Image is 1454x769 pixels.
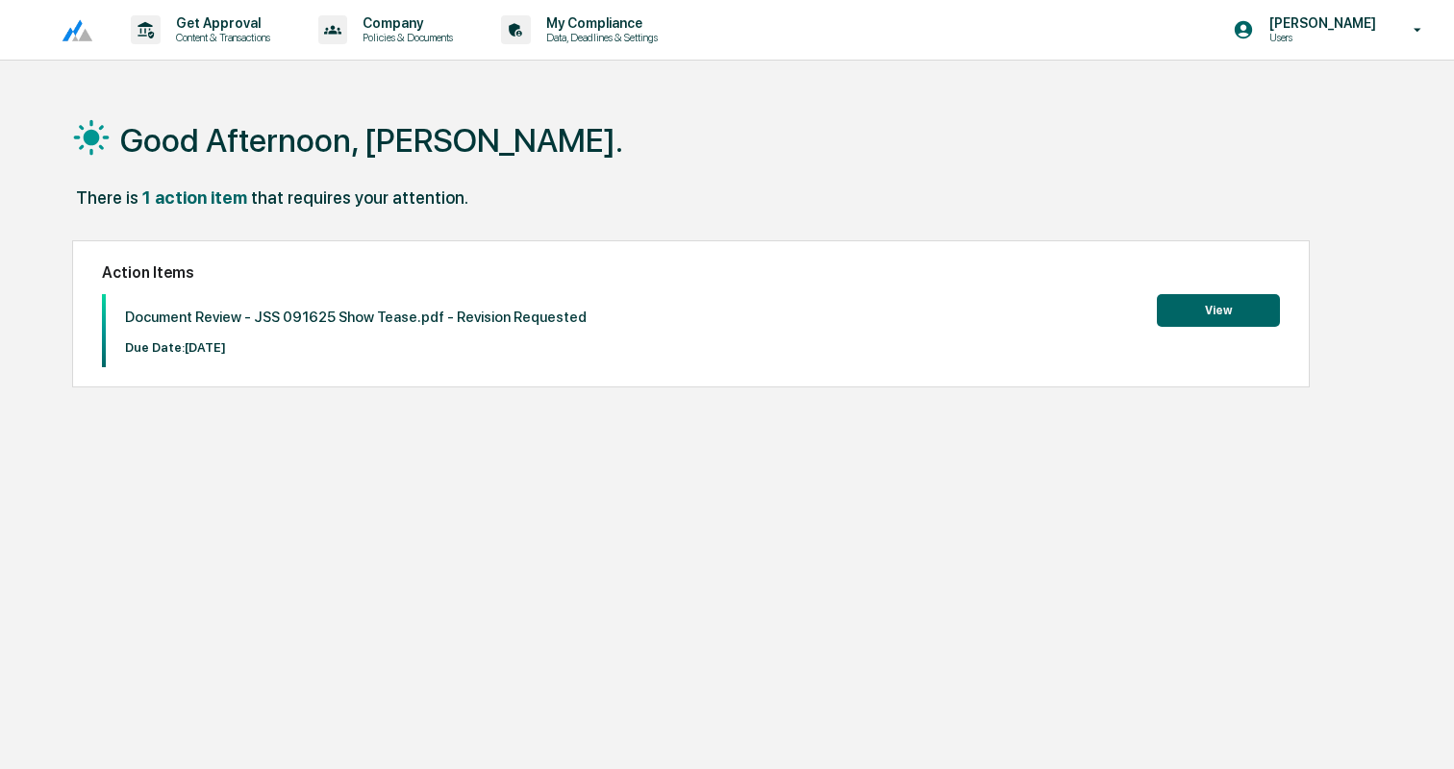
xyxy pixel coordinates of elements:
[531,31,667,44] p: Data, Deadlines & Settings
[1157,300,1280,318] a: View
[46,18,92,42] img: logo
[125,309,587,326] p: Document Review - JSS 091625 Show Tease.pdf - Revision Requested
[142,187,247,208] div: 1 action item
[1254,31,1386,44] p: Users
[102,263,1280,282] h2: Action Items
[347,15,463,31] p: Company
[347,31,463,44] p: Policies & Documents
[1157,294,1280,327] button: View
[1254,15,1386,31] p: [PERSON_NAME]
[125,340,587,355] p: Due Date: [DATE]
[76,187,138,208] div: There is
[120,121,623,160] h1: Good Afternoon, [PERSON_NAME].
[161,31,280,44] p: Content & Transactions
[251,187,468,208] div: that requires your attention.
[161,15,280,31] p: Get Approval
[531,15,667,31] p: My Compliance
